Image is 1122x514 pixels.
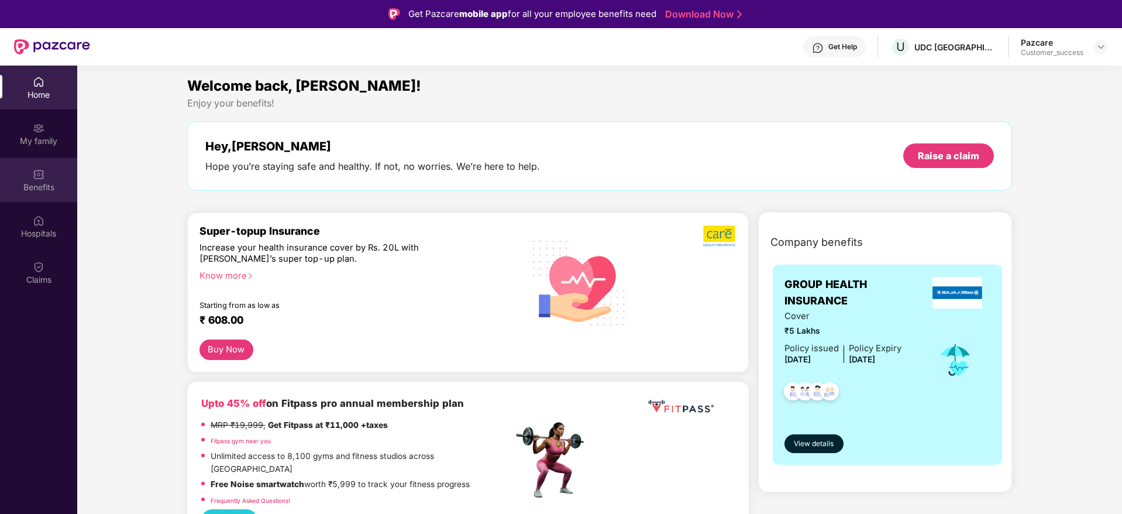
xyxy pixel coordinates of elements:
[205,160,540,173] div: Hope you’re staying safe and healthy. If not, no worries. We’re here to help.
[770,234,863,251] span: Company benefits
[459,8,508,19] strong: mobile app
[512,419,594,501] img: fpp.png
[646,396,716,417] img: fppp.png
[703,225,736,247] img: b5dec4f62d2307b9de63beb79f102df3.png
[33,76,44,88] img: svg+xml;base64,PHN2ZyBpZD0iSG9tZSIgeG1sbnM9Imh0dHA6Ly93d3cudzMub3JnLzIwMDAvc3ZnIiB3aWR0aD0iMjAiIG...
[247,273,253,279] span: right
[849,342,901,355] div: Policy Expiry
[33,122,44,134] img: svg+xml;base64,PHN2ZyB3aWR0aD0iMjAiIGhlaWdodD0iMjAiIHZpZXdCb3g9IjAgMCAyMCAyMCIgZmlsbD0ibm9uZSIgeG...
[388,8,400,20] img: Logo
[803,379,832,407] img: svg+xml;base64,PHN2ZyB4bWxucz0iaHR0cDovL3d3dy53My5vcmcvMjAwMC9zdmciIHdpZHRoPSI0OC45NDMiIGhlaWdodD...
[918,149,979,162] div: Raise a claim
[33,261,44,273] img: svg+xml;base64,PHN2ZyBpZD0iQ2xhaW0iIHhtbG5zPSJodHRwOi8vd3d3LnczLm9yZy8yMDAwL3N2ZyIgd2lkdGg9IjIwIi...
[187,97,1013,109] div: Enjoy your benefits!
[737,8,742,20] img: Stroke
[784,325,901,338] span: ₹5 Lakhs
[896,40,905,54] span: U
[408,7,656,21] div: Get Pazcare for all your employee benefits need
[784,342,839,355] div: Policy issued
[199,340,253,360] button: Buy Now
[14,39,90,54] img: New Pazcare Logo
[1096,42,1106,52] img: svg+xml;base64,PHN2ZyBpZD0iRHJvcGRvd24tMzJ4MzIiIHhtbG5zPSJodHRwOi8vd3d3LnczLm9yZy8yMDAwL3N2ZyIgd2...
[199,301,463,309] div: Starting from as low as
[784,355,811,364] span: [DATE]
[199,242,462,265] div: Increase your health insurance cover by Rs. 20L with [PERSON_NAME]’s super top-up plan.
[187,77,421,94] span: Welcome back, [PERSON_NAME]!
[205,139,540,153] div: Hey, [PERSON_NAME]
[914,42,996,53] div: UDC [GEOGRAPHIC_DATA]
[211,479,304,489] strong: Free Noise smartwatch
[828,42,857,52] div: Get Help
[784,276,924,310] span: GROUP HEALTH INSURANCE
[937,341,975,379] img: icon
[1021,37,1083,48] div: Pazcare
[33,169,44,180] img: svg+xml;base64,PHN2ZyBpZD0iQmVuZWZpdHMiIHhtbG5zPSJodHRwOi8vd3d3LnczLm9yZy8yMDAwL3N2ZyIgd2lkdGg9Ij...
[268,420,388,430] strong: Get Fitpass at ₹11,000 +taxes
[199,314,501,328] div: ₹ 608.00
[784,434,844,453] button: View details
[524,225,635,339] img: svg+xml;base64,PHN2ZyB4bWxucz0iaHR0cDovL3d3dy53My5vcmcvMjAwMC9zdmciIHhtbG5zOnhsaW5rPSJodHRwOi8vd3...
[199,225,513,237] div: Super-topup Insurance
[791,379,820,407] img: svg+xml;base64,PHN2ZyB4bWxucz0iaHR0cDovL3d3dy53My5vcmcvMjAwMC9zdmciIHdpZHRoPSI0OC45MTUiIGhlaWdodD...
[211,497,290,504] a: Frequently Asked Questions!
[665,8,738,20] a: Download Now
[211,450,512,475] p: Unlimited access to 8,100 gyms and fitness studios across [GEOGRAPHIC_DATA]
[201,398,464,409] b: on Fitpass pro annual membership plan
[1021,48,1083,57] div: Customer_success
[201,398,266,409] b: Upto 45% off
[784,310,901,323] span: Cover
[812,42,824,54] img: svg+xml;base64,PHN2ZyBpZD0iSGVscC0zMngzMiIgeG1sbnM9Imh0dHA6Ly93d3cudzMub3JnLzIwMDAvc3ZnIiB3aWR0aD...
[211,420,266,430] del: MRP ₹19,999,
[211,437,271,444] a: Fitpass gym near you
[932,277,983,309] img: insurerLogo
[779,379,807,407] img: svg+xml;base64,PHN2ZyB4bWxucz0iaHR0cDovL3d3dy53My5vcmcvMjAwMC9zdmciIHdpZHRoPSI0OC45NDMiIGhlaWdodD...
[849,355,875,364] span: [DATE]
[33,215,44,227] img: svg+xml;base64,PHN2ZyBpZD0iSG9zcGl0YWxzIiB4bWxucz0iaHR0cDovL3d3dy53My5vcmcvMjAwMC9zdmciIHdpZHRoPS...
[815,379,844,407] img: svg+xml;base64,PHN2ZyB4bWxucz0iaHR0cDovL3d3dy53My5vcmcvMjAwMC9zdmciIHdpZHRoPSI0OC45NDMiIGhlaWdodD...
[211,478,470,491] p: worth ₹5,999 to track your fitness progress
[794,438,834,450] span: View details
[199,270,506,279] div: Know more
